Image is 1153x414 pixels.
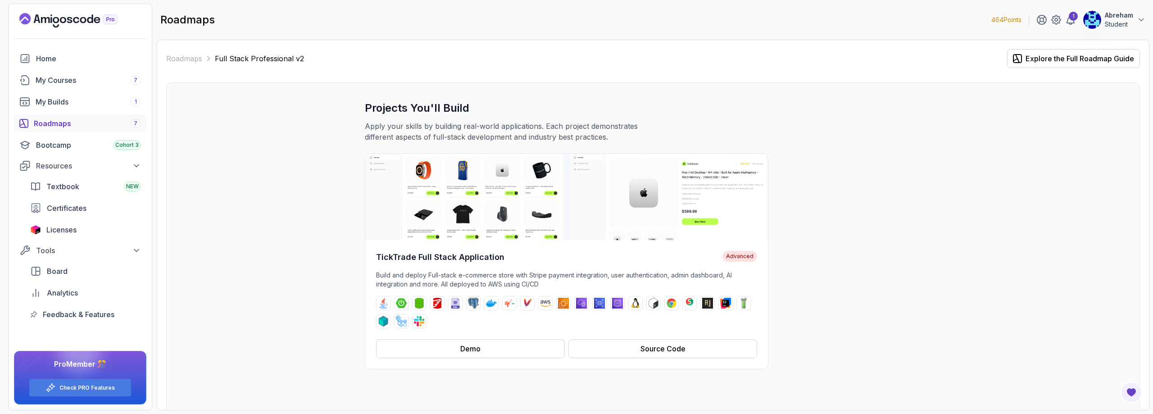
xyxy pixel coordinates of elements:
[414,316,425,327] img: slack logo
[36,96,141,107] div: My Builds
[568,339,757,358] button: Source Code
[36,140,141,150] div: Bootcamp
[378,316,389,327] img: testcontainers logo
[36,160,141,171] div: Resources
[166,53,202,64] a: Roadmaps
[1007,49,1140,68] button: Explore the Full Roadmap Guide
[468,298,479,309] img: postgres logo
[14,136,146,154] a: bootcamp
[47,203,86,214] span: Certificates
[365,101,941,115] h3: Projects You'll Build
[376,271,757,289] p: Build and deploy Full-stack e-commerce store with Stripe payment integration, user authentication...
[34,118,141,129] div: Roadmaps
[1069,12,1078,21] div: 1
[460,343,481,354] div: Demo
[29,378,132,397] button: Check PRO Features
[722,251,757,262] span: Advanced
[376,251,504,264] h4: TickTrade Full Stack Application
[666,298,677,309] img: chrome logo
[1083,11,1146,29] button: user profile imageAbrehamStudent
[25,199,146,217] a: certificates
[215,53,304,64] p: Full Stack Professional v2
[432,298,443,309] img: flyway logo
[14,242,146,259] button: Tools
[738,298,749,309] img: mockito logo
[43,309,114,320] span: Feedback & Features
[25,262,146,280] a: board
[486,298,497,309] img: docker logo
[684,298,695,309] img: junit logo
[160,13,215,27] h2: roadmaps
[36,245,141,256] div: Tools
[36,53,141,64] div: Home
[522,298,533,309] img: maven logo
[134,77,137,84] span: 7
[450,298,461,309] img: sql logo
[14,50,146,68] a: home
[365,121,667,142] p: Apply your skills by building real-world applications. Each project demonstrates different aspect...
[14,93,146,111] a: builds
[612,298,623,309] img: route53 logo
[1105,11,1133,20] p: Abreham
[14,114,146,132] a: roadmaps
[25,305,146,323] a: feedback
[414,298,425,309] img: spring-data-jpa logo
[558,298,569,309] img: ec2 logo
[540,298,551,309] img: aws logo
[25,221,146,239] a: licenses
[720,298,731,309] img: intellij logo
[30,225,41,234] img: jetbrains icon
[576,298,587,309] img: vpc logo
[135,98,137,105] span: 1
[19,13,138,27] a: Landing page
[126,183,139,190] span: NEW
[25,177,146,196] a: textbook
[396,298,407,309] img: spring-boot logo
[640,343,685,354] div: Source Code
[365,154,768,240] img: TickTrade Full Stack Application
[648,298,659,309] img: bash logo
[1026,53,1134,64] div: Explore the Full Roadmap Guide
[134,120,137,127] span: 7
[1105,20,1133,29] p: Student
[991,15,1021,24] p: 464 Points
[47,287,78,298] span: Analytics
[1083,11,1101,29] img: user profile image
[36,75,141,86] div: My Courses
[396,316,407,327] img: github-actions logo
[594,298,605,309] img: rds logo
[376,339,565,358] button: Demo
[630,298,641,309] img: linux logo
[702,298,713,309] img: assertj logo
[59,384,115,391] a: Check PRO Features
[504,298,515,309] img: jib logo
[14,71,146,89] a: courses
[46,181,79,192] span: Textbook
[378,298,389,309] img: java logo
[47,266,68,277] span: Board
[46,224,77,235] span: Licenses
[1121,382,1142,403] button: Open Feedback Button
[25,284,146,302] a: analytics
[115,141,139,149] span: Cohort 3
[14,158,146,174] button: Resources
[1065,14,1076,25] a: 1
